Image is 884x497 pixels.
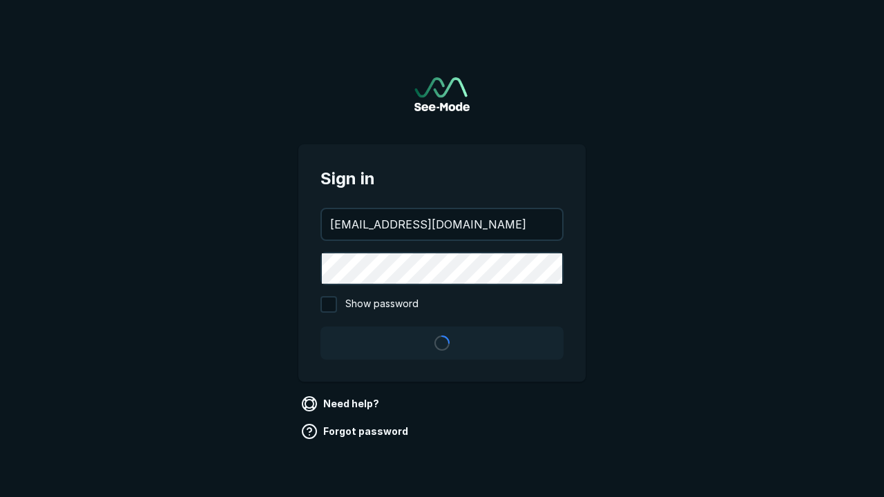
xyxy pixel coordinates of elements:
a: Forgot password [298,420,414,442]
input: your@email.com [322,209,562,240]
span: Show password [345,296,419,313]
span: Sign in [320,166,564,191]
img: See-Mode Logo [414,77,470,111]
a: Go to sign in [414,77,470,111]
a: Need help? [298,393,385,415]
